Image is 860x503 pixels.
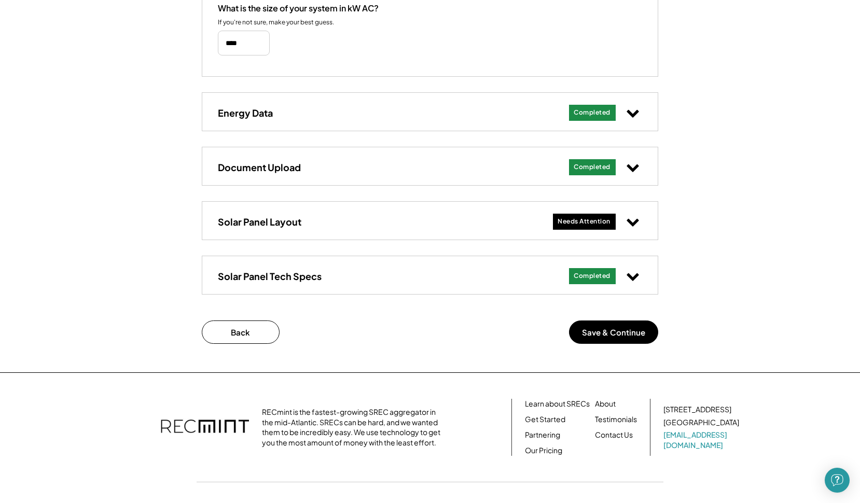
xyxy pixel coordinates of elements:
[218,107,273,119] h3: Energy Data
[574,272,611,281] div: Completed
[202,320,280,344] button: Back
[218,216,301,228] h3: Solar Panel Layout
[595,430,633,440] a: Contact Us
[525,399,590,409] a: Learn about SRECs
[525,445,562,456] a: Our Pricing
[262,407,446,448] div: RECmint is the fastest-growing SREC aggregator in the mid-Atlantic. SRECs can be hard, and we wan...
[161,409,249,445] img: recmint-logotype%403x.png
[663,417,739,428] div: [GEOGRAPHIC_DATA]
[825,468,850,493] div: Open Intercom Messenger
[218,18,334,27] div: If you're not sure, make your best guess.
[525,414,565,425] a: Get Started
[574,108,611,117] div: Completed
[558,217,611,226] div: Needs Attention
[595,399,616,409] a: About
[663,430,741,450] a: [EMAIL_ADDRESS][DOMAIN_NAME]
[218,270,322,282] h3: Solar Panel Tech Specs
[574,163,611,172] div: Completed
[218,3,379,14] div: What is the size of your system in kW AC?
[595,414,637,425] a: Testimonials
[663,404,731,415] div: [STREET_ADDRESS]
[569,320,658,344] button: Save & Continue
[525,430,560,440] a: Partnering
[218,161,301,173] h3: Document Upload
